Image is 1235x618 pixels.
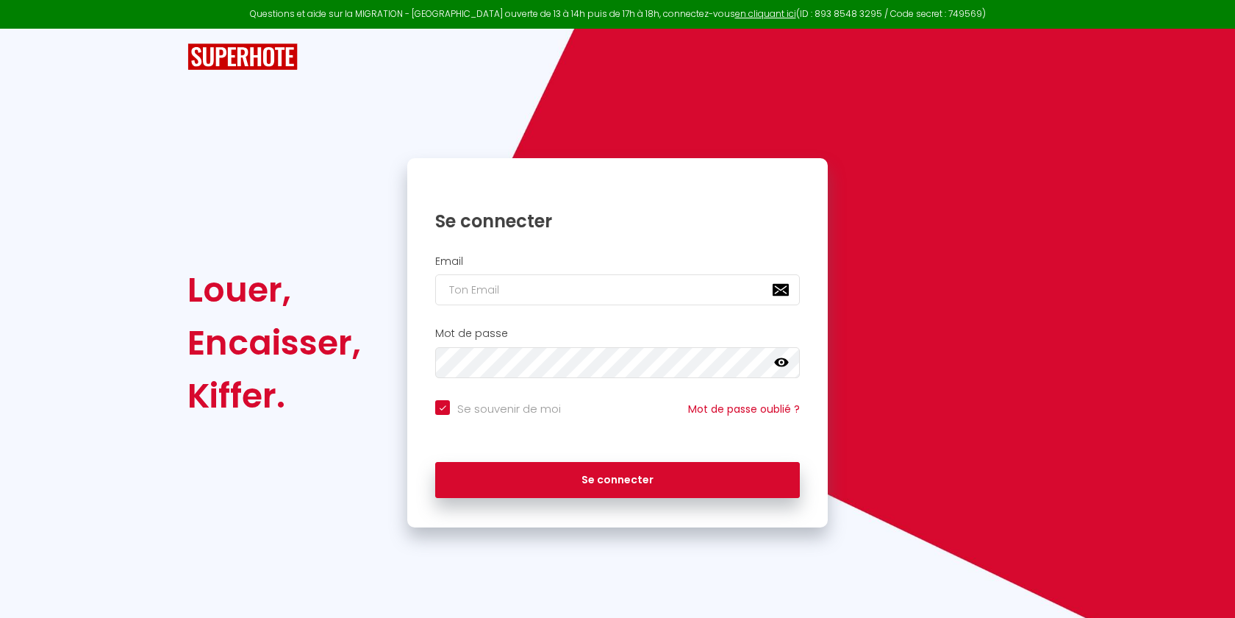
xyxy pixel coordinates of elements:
[187,316,361,369] div: Encaisser,
[735,7,796,20] a: en cliquant ici
[187,369,361,422] div: Kiffer.
[435,327,800,340] h2: Mot de passe
[435,210,800,232] h1: Se connecter
[688,402,800,416] a: Mot de passe oublié ?
[435,274,800,305] input: Ton Email
[435,255,800,268] h2: Email
[187,263,361,316] div: Louer,
[435,462,800,499] button: Se connecter
[187,43,298,71] img: SuperHote logo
